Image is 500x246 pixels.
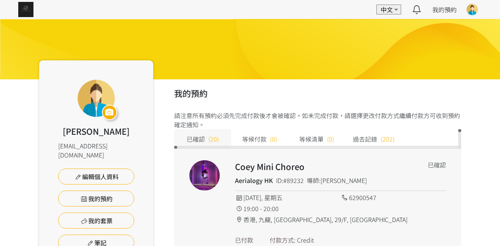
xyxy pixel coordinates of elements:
img: img_61c0148bb0266 [18,2,33,17]
span: 過去記錄 [353,134,377,143]
h2: 我的預約 [174,87,461,99]
span: (20) [208,134,219,143]
div: [EMAIL_ADDRESS][DOMAIN_NAME] [58,141,134,159]
span: 等候清單 [299,134,324,143]
div: 已確認 [428,160,446,169]
div: ID:#89232 [276,176,304,185]
span: (202) [381,134,395,143]
div: 已付款 [235,235,263,244]
a: 編輯個人資料 [58,169,134,184]
span: 香港, 九龍, [GEOGRAPHIC_DATA], 29/F, [GEOGRAPHIC_DATA] [243,215,408,224]
a: 我的預約 [432,5,457,14]
a: 我的套票 [58,213,134,229]
div: 付款方式: [270,235,295,244]
a: 我的預約 [58,191,134,207]
h2: Coey Mini Choreo [235,160,404,173]
div: [PERSON_NAME] [63,125,130,137]
span: 已確認 [187,134,205,143]
span: 等候付款 [242,134,267,143]
div: 19:00 - 20:00 [235,204,340,213]
span: (0) [270,134,277,143]
h4: Aerialogy HK [235,176,273,185]
div: [DATE], 星期五 [235,193,340,202]
div: Credit [297,235,314,244]
span: (0) [327,134,334,143]
div: 導師:[PERSON_NAME] [307,176,367,185]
